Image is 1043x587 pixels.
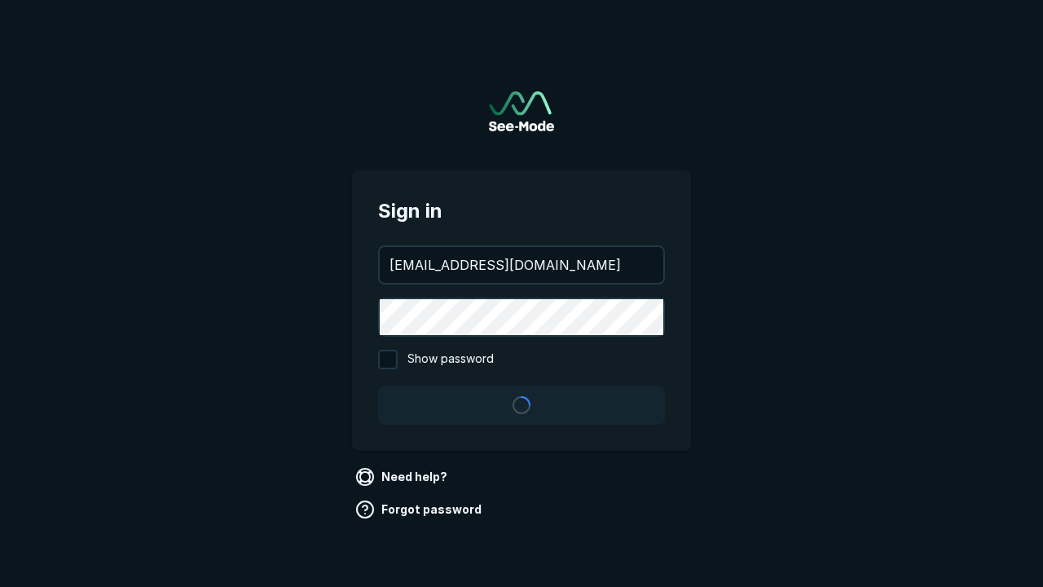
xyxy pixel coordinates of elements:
span: Show password [407,350,494,369]
a: Go to sign in [489,91,554,131]
span: Sign in [378,196,665,226]
input: your@email.com [380,247,663,283]
a: Forgot password [352,497,488,523]
img: See-Mode Logo [489,91,554,131]
a: Need help? [352,464,454,490]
